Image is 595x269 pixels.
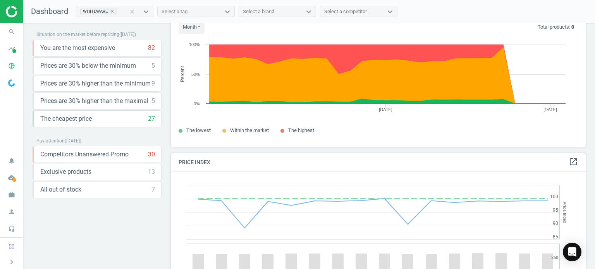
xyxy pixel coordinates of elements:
[563,243,581,261] div: Open Intercom Messenger
[4,170,19,185] i: cloud_done
[162,8,187,15] div: Select a tag
[36,138,65,144] span: Pay attention
[180,66,185,82] tspan: Percent
[4,24,19,39] i: search
[194,101,200,106] text: 0%
[40,115,92,123] span: The cheapest price
[243,8,274,15] div: Select a brand
[4,221,19,236] i: headset_mic
[40,62,136,70] span: Prices are 30% below the minimum
[151,97,155,105] div: 5
[553,234,558,240] text: 85
[31,7,68,16] span: Dashboard
[553,221,558,226] text: 90
[2,257,21,267] button: chevron_right
[379,107,392,112] tspan: [DATE]
[562,202,567,223] tspan: Price Index
[6,6,61,17] img: ajHJNr6hYgQAAAAASUVORK5CYII=
[569,157,578,167] a: open_in_new
[324,8,367,15] div: Select a competitor
[40,150,129,159] span: Competitors Unanswered Promo
[4,41,19,56] i: timeline
[40,44,115,52] span: You are the most expensive
[543,107,557,112] tspan: [DATE]
[171,153,586,171] h4: Price Index
[288,127,314,133] span: The highest
[179,20,205,34] button: month
[191,72,200,77] text: 50%
[148,150,155,159] div: 30
[65,138,81,144] span: ( [DATE] )
[550,194,558,199] text: 100
[186,127,211,133] span: The lowest
[151,62,155,70] div: 5
[538,24,574,31] p: Total products:
[4,187,19,202] i: work
[40,168,91,176] span: Exclusive products
[40,79,151,88] span: Prices are 30% higher than the minimum
[4,153,19,168] i: notifications
[230,127,269,133] span: Within the market
[553,207,558,213] text: 95
[4,58,19,73] i: pie_chart_outlined
[571,24,574,30] b: 0
[8,79,15,87] img: wGWNvw8QSZomAAAAABJRU5ErkJggg==
[81,8,108,15] div: WHITEWARE
[551,255,558,260] text: 250
[148,44,155,52] div: 82
[40,185,81,194] span: All out of stock
[40,97,148,105] span: Prices are 30% higher than the maximal
[151,79,155,88] div: 9
[151,185,155,194] div: 7
[119,32,136,37] span: ( [DATE] )
[148,168,155,176] div: 13
[7,257,16,267] i: chevron_right
[36,32,119,37] span: Situation on the market before repricing
[189,42,200,47] text: 100%
[148,115,155,123] div: 27
[4,204,19,219] i: person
